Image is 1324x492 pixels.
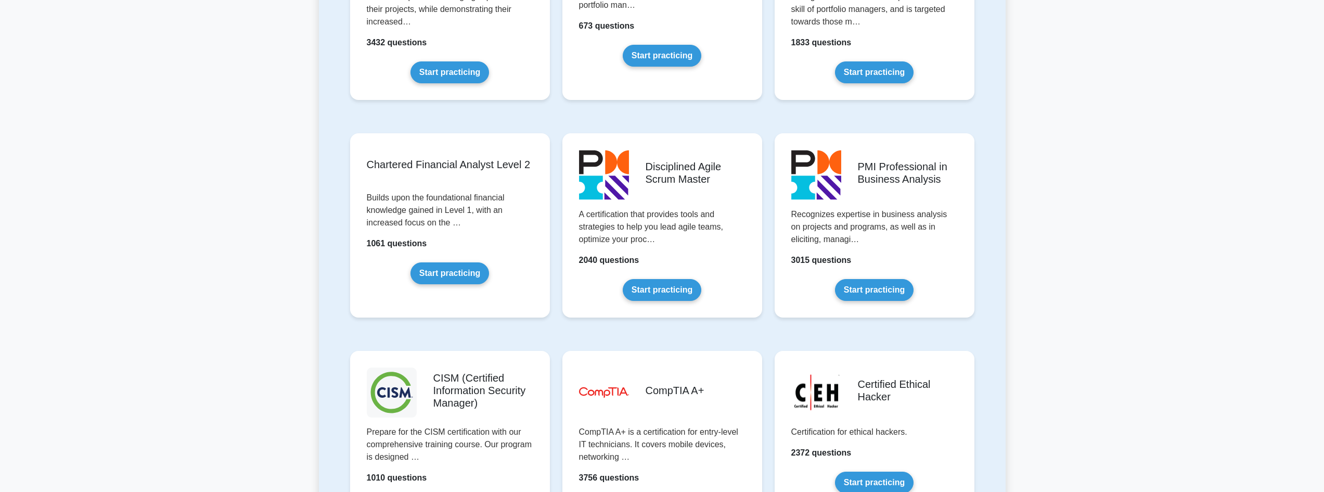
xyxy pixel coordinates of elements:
[623,45,701,67] a: Start practicing
[410,262,489,284] a: Start practicing
[410,61,489,83] a: Start practicing
[835,279,914,301] a: Start practicing
[835,61,914,83] a: Start practicing
[623,279,701,301] a: Start practicing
